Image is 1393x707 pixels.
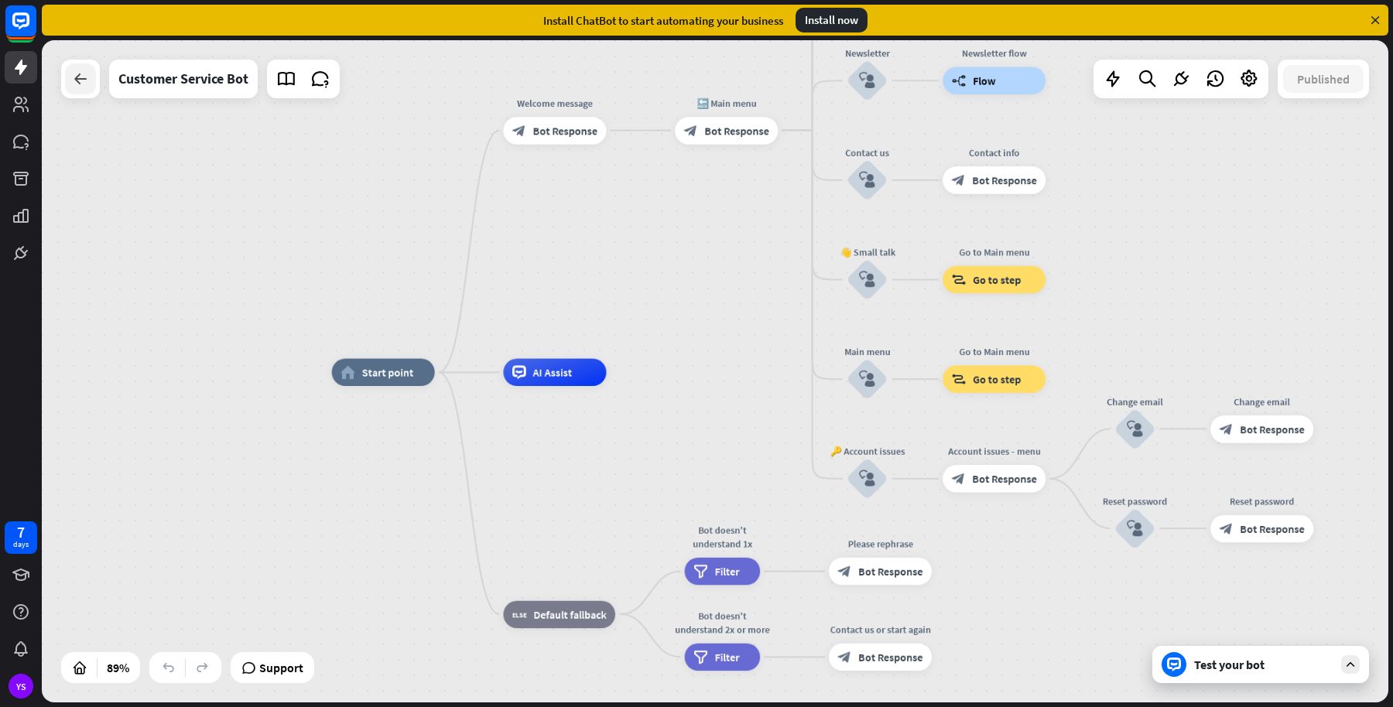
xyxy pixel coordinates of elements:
[973,73,995,87] span: Flow
[693,651,708,664] i: filter
[826,46,908,60] div: Newsletter
[933,444,1056,458] div: Account issues - menu
[684,124,698,138] i: block_bot_response
[826,146,908,160] div: Contact us
[952,173,966,187] i: block_bot_response
[1094,494,1176,508] div: Reset password
[952,472,966,486] i: block_bot_response
[533,124,597,138] span: Bot Response
[1127,520,1143,536] i: block_user_input
[859,172,875,188] i: block_user_input
[972,173,1036,187] span: Bot Response
[533,365,573,379] span: AI Assist
[1194,657,1333,672] div: Test your bot
[826,444,908,458] div: 🔑 Account issues
[973,372,1021,386] span: Go to step
[13,539,29,550] div: days
[12,6,59,53] button: Open LiveChat chat widget
[674,609,770,636] div: Bot doesn't understand 2x or more
[973,273,1021,287] span: Go to step
[715,565,740,579] span: Filter
[533,607,606,621] span: Default fallback
[1200,394,1324,408] div: Change email
[543,13,783,28] div: Install ChatBot to start automating your business
[859,371,875,387] i: block_user_input
[665,96,789,110] div: 🔙 Main menu
[826,245,908,259] div: 👋 Small talk
[102,655,134,680] div: 89%
[493,96,617,110] div: Welcome message
[1240,422,1304,436] span: Bot Response
[933,345,1056,359] div: Go to Main menu
[1283,65,1364,93] button: Published
[933,245,1056,259] div: Go to Main menu
[952,73,967,87] i: builder_tree
[972,472,1036,486] span: Bot Response
[674,523,770,550] div: Bot doesn't understand 1x
[858,651,922,664] span: Bot Response
[859,73,875,89] i: block_user_input
[819,623,943,637] div: Contact us or start again
[1220,422,1234,436] i: block_bot_response
[826,345,908,359] div: Main menu
[858,565,922,579] span: Bot Response
[5,521,37,554] a: 7 days
[859,272,875,288] i: block_user_input
[715,651,740,664] span: Filter
[704,124,768,138] span: Bot Response
[341,365,355,379] i: home_2
[1220,521,1234,535] i: block_bot_response
[933,46,1056,60] div: Newsletter flow
[9,674,33,698] div: YS
[512,124,526,138] i: block_bot_response
[796,8,868,32] div: Install now
[1127,421,1143,437] i: block_user_input
[512,607,527,621] i: block_fallback
[837,565,851,579] i: block_bot_response
[118,60,248,98] div: Customer Service Bot
[693,565,708,579] i: filter
[1200,494,1324,508] div: Reset password
[17,525,25,539] div: 7
[1240,521,1304,535] span: Bot Response
[933,146,1056,160] div: Contact info
[819,537,943,551] div: Please rephrase
[1094,394,1176,408] div: Change email
[837,651,851,664] i: block_bot_response
[859,470,875,487] i: block_user_input
[259,655,303,680] span: Support
[952,273,967,287] i: block_goto
[952,372,967,386] i: block_goto
[362,365,414,379] span: Start point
